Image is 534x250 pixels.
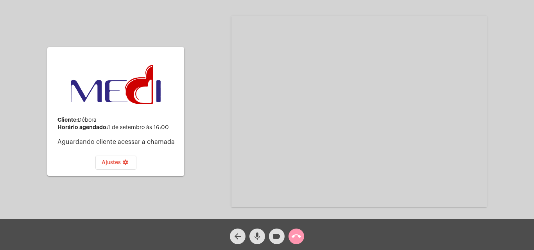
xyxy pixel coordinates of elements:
div: Débora [57,117,178,123]
strong: Horário agendado: [57,124,108,130]
button: Ajustes [95,156,136,170]
mat-icon: arrow_back [233,232,242,241]
mat-icon: call_end [292,232,301,241]
mat-icon: mic [253,232,262,241]
span: Ajustes [102,160,130,165]
p: Aguardando cliente acessar a chamada [57,138,178,145]
img: d3a1b5fa-500b-b90f-5a1c-719c20e9830b.png [71,65,161,105]
div: 1 de setembro às 16:00 [57,124,178,131]
strong: Cliente: [57,117,78,122]
mat-icon: videocam [272,232,281,241]
mat-icon: settings [121,159,130,168]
